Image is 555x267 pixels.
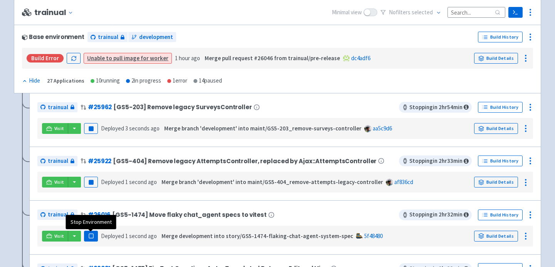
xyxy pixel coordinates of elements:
span: Stopping in 2 hr 33 min [399,155,472,166]
span: [GS5-1474] Move flaky chat_agent specs to vitest [112,211,267,218]
strong: Merge development into story/GS5-1474-flaking-chat-agent-system-spec [161,232,353,240]
span: [GS5-404] Remove legacy AttemptsController, replaced by Ajax::AttemptsController [113,158,377,164]
a: #26016 [88,211,111,219]
div: 10 running [91,76,120,85]
div: 2 in progress [126,76,161,85]
a: development [128,32,176,42]
a: Unable to pull image for worker [87,54,168,62]
strong: Merge pull request #26046 from trainual/pre-release [205,54,340,62]
a: aa5c9d6 [373,125,392,132]
span: Stopping in 2 hr 54 min [399,102,472,113]
button: trainual [34,8,76,17]
a: Build Details [474,53,518,64]
span: development [139,33,173,42]
div: 1 error [167,76,187,85]
span: selected [412,8,433,16]
a: trainual [37,156,77,166]
div: 27 Applications [47,76,84,85]
a: trainual [87,32,128,42]
a: Build Details [474,177,518,188]
span: Visit [54,125,64,132]
button: Pause [84,231,98,242]
a: Build History [478,155,523,166]
time: 3 seconds ago [125,125,160,132]
button: Pause [84,123,98,134]
a: trainual [37,210,77,220]
span: No filter s [389,8,433,17]
span: [GS5-203] Remove legacy SurveysController [113,104,252,110]
a: Build History [478,102,523,113]
input: Search... [447,7,505,17]
a: Build Details [474,231,518,242]
div: Base environment [22,34,84,40]
a: Build History [478,210,523,220]
strong: Merge branch 'development' into maint/GS5-404_remove-attempts-legacy-controller [161,178,383,186]
span: Stopping in 2 hr 32 min [399,210,472,220]
a: #25922 [88,157,111,165]
span: trainual [48,210,68,219]
a: Build History [478,32,523,42]
a: Visit [42,231,68,242]
span: trainual [48,157,68,166]
span: Visit [54,233,64,239]
span: Deployed [101,178,157,186]
a: Terminal [508,7,523,18]
span: Visit [54,179,64,185]
a: 5f48480 [364,232,383,240]
a: Build Details [474,123,518,134]
a: trainual [37,102,77,113]
button: Hide [22,76,41,85]
span: trainual [48,103,68,112]
strong: Merge branch 'development' into maint/GS5-203_remove-surveys-controller [164,125,362,132]
time: 1 hour ago [175,54,200,62]
div: 14 paused [193,76,222,85]
a: #25962 [88,103,112,111]
span: Deployed [101,125,160,132]
span: Deployed [101,232,157,240]
span: Minimal view [332,8,362,17]
time: 1 second ago [125,178,157,186]
span: trainual [98,33,118,42]
a: af836cd [394,178,413,186]
time: 1 second ago [125,232,157,240]
a: Visit [42,123,68,134]
a: dc4adf6 [351,54,370,62]
a: Visit [42,177,68,188]
div: Build Error [27,54,64,63]
div: Hide [22,76,40,85]
button: Pause [84,177,98,188]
